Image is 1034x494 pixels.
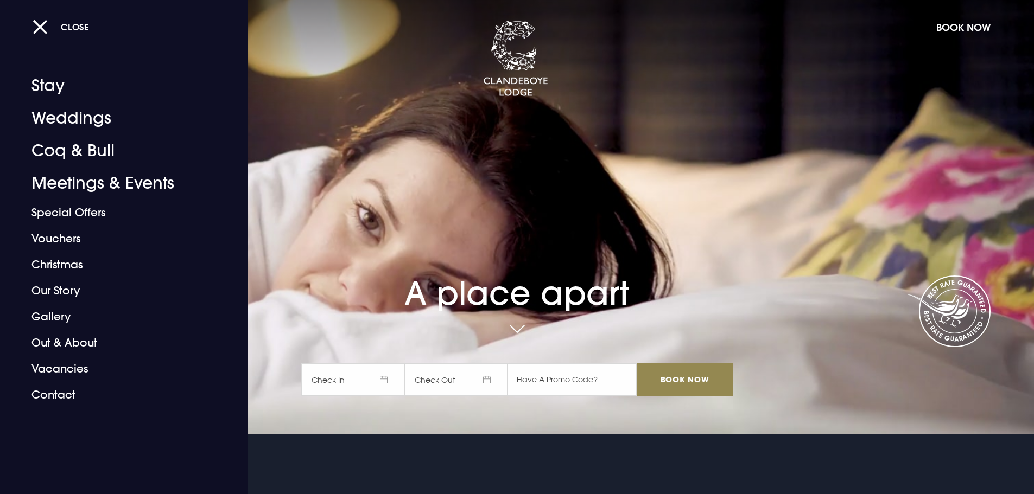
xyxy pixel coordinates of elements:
[31,330,203,356] a: Out & About
[301,243,732,312] h1: A place apart
[31,382,203,408] a: Contact
[483,21,548,97] img: Clandeboye Lodge
[33,16,89,38] button: Close
[31,278,203,304] a: Our Story
[31,356,203,382] a: Vacancies
[31,102,203,134] a: Weddings
[31,69,203,102] a: Stay
[31,226,203,252] a: Vouchers
[31,134,203,167] a: Coq & Bull
[31,252,203,278] a: Christmas
[404,363,508,396] span: Check Out
[301,363,404,396] span: Check In
[508,363,637,396] input: Have A Promo Code?
[31,200,203,226] a: Special Offers
[31,167,203,200] a: Meetings & Events
[637,363,732,396] input: Book Now
[31,304,203,330] a: Gallery
[61,21,89,33] span: Close
[931,16,996,39] button: Book Now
